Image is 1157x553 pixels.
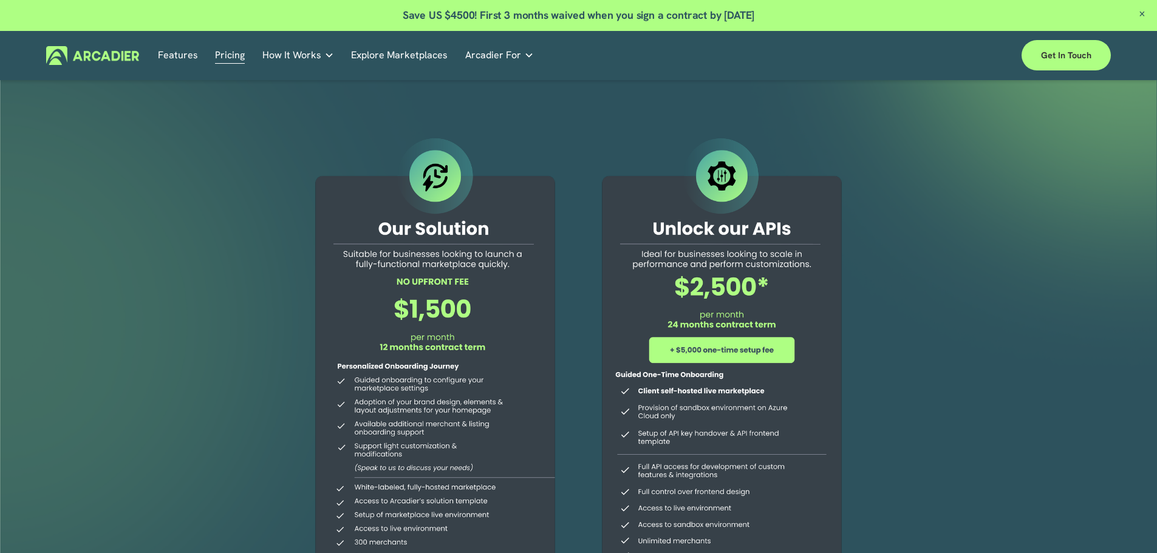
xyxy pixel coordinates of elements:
[1022,40,1111,70] a: Get in touch
[465,46,534,65] a: folder dropdown
[46,46,139,65] img: Arcadier
[262,47,321,64] span: How It Works
[215,46,245,65] a: Pricing
[465,47,521,64] span: Arcadier For
[158,46,198,65] a: Features
[262,46,334,65] a: folder dropdown
[351,46,448,65] a: Explore Marketplaces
